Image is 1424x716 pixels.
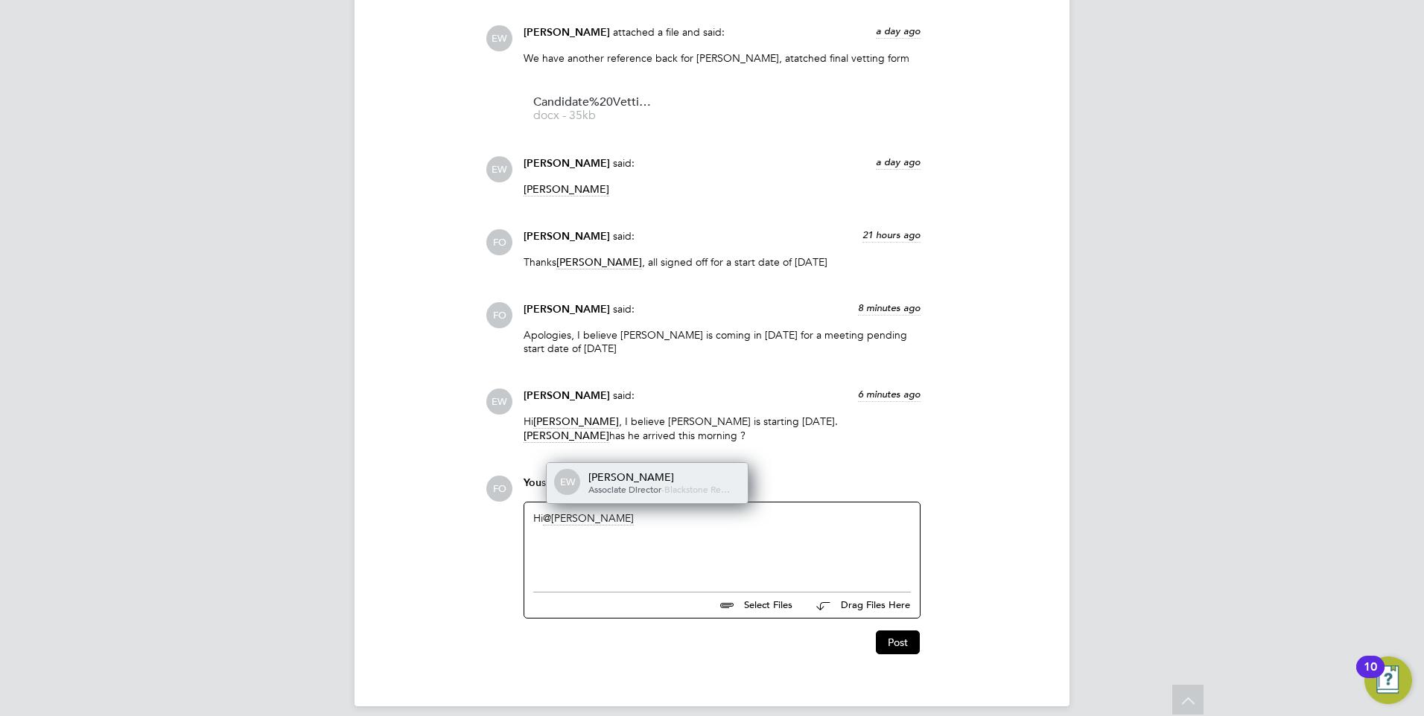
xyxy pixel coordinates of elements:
div: 10 [1364,667,1377,686]
span: EW [486,25,512,51]
button: Open Resource Center, 10 new notifications [1364,656,1412,704]
button: Post [876,630,920,654]
span: 6 minutes ago [858,388,921,400]
span: a day ago [876,156,921,168]
span: EW [556,470,579,494]
div: [PERSON_NAME] [588,470,737,484]
span: 8 minutes ago [858,301,921,314]
span: 21 hours ago [862,228,921,241]
span: [PERSON_NAME] [543,511,634,525]
span: EW [486,156,512,182]
span: [PERSON_NAME] [524,389,610,402]
p: We have another reference back for [PERSON_NAME], atatched final vetting form [524,51,921,65]
span: Associate Director [588,483,661,495]
span: - [661,483,664,495]
span: said: [613,302,635,316]
span: attached a file and said: [613,25,725,39]
button: Drag Files Here [804,590,911,621]
a: Candidate%20Vetting%20Form%20-%20New%20([PERSON_NAME]%20Westbrook)%20final docx - 35kb [533,97,652,121]
span: FO [486,229,512,255]
span: [PERSON_NAME] [524,26,610,39]
span: You [524,476,541,489]
p: Thanks , all signed off for a start date of [DATE] [524,255,921,269]
span: said: [613,156,635,170]
span: FO [486,476,512,502]
span: FO [486,302,512,328]
span: [PERSON_NAME] [524,230,610,243]
div: say: [524,476,921,502]
span: [PERSON_NAME] [524,303,610,316]
div: Hi [533,511,911,575]
span: a day ago [876,25,921,37]
span: [PERSON_NAME] [524,429,609,443]
span: [PERSON_NAME] [524,157,610,170]
span: [PERSON_NAME] [533,415,619,429]
p: Apologies, I believe [PERSON_NAME] is coming in [DATE] for a meeting pending start date of [DATE] [524,328,921,355]
span: [PERSON_NAME] [556,255,642,269]
span: said: [613,229,635,243]
span: Candidate%20Vetting%20Form%20-%20New%20([PERSON_NAME]%20Westbrook)%20final [533,97,652,108]
span: docx - 35kb [533,110,652,121]
span: EW [486,389,512,415]
span: Blackstone Re… [664,483,730,495]
span: [PERSON_NAME] [524,182,609,196]
span: said: [613,389,635,402]
p: Hi , I believe [PERSON_NAME] is starting [DATE]. has he arrived this morning ? [524,415,921,441]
